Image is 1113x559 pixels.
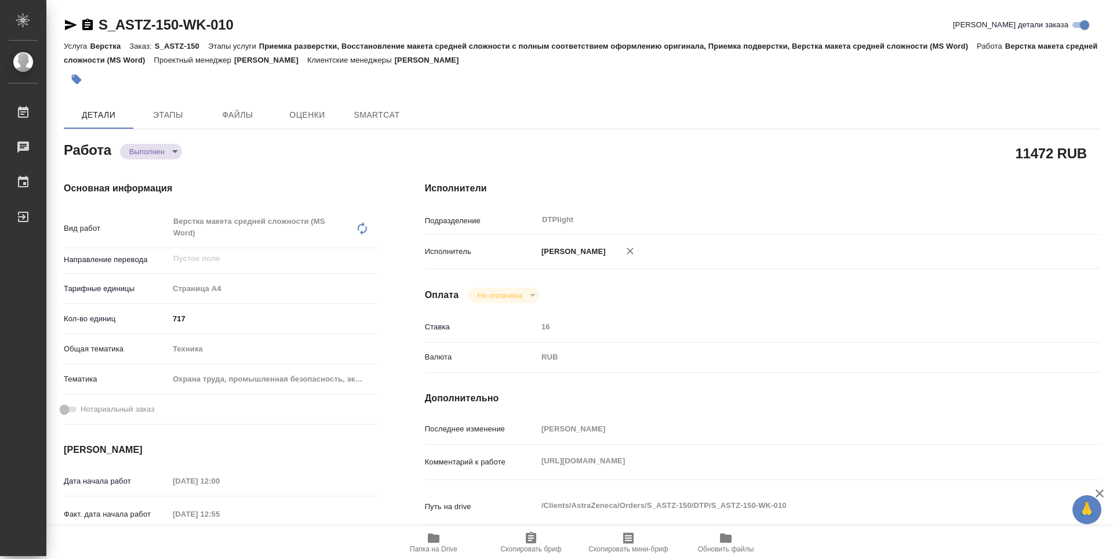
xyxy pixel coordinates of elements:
[64,475,169,487] p: Дата начала работ
[425,321,537,333] p: Ставка
[953,19,1068,31] span: [PERSON_NAME] детали заказа
[64,313,169,325] p: Кол-во единиц
[172,252,351,266] input: Пустое поле
[169,339,379,359] div: Техника
[1077,498,1097,522] span: 🙏
[64,139,111,159] h2: Работа
[425,391,1100,405] h4: Дополнительно
[468,288,539,303] div: Выполнен
[385,527,482,559] button: Папка на Drive
[500,545,561,553] span: Скопировать бриф
[977,42,1005,50] p: Работа
[410,545,457,553] span: Папка на Drive
[64,223,169,234] p: Вид работ
[474,291,525,300] button: Не оплачена
[425,288,459,302] h4: Оплата
[154,56,234,64] p: Проектный менеджер
[588,545,668,553] span: Скопировать мини-бриф
[169,369,379,389] div: Охрана труда, промышленная безопасность, экология и стандартизация
[169,473,270,489] input: Пустое поле
[64,443,379,457] h4: [PERSON_NAME]
[425,215,537,227] p: Подразделение
[307,56,395,64] p: Клиентские менеджеры
[126,147,168,157] button: Выполнен
[64,67,89,92] button: Добавить тэг
[279,108,335,122] span: Оценки
[99,17,234,32] a: S_ASTZ-150-WK-010
[537,318,1044,335] input: Пустое поле
[1072,495,1101,524] button: 🙏
[349,108,405,122] span: SmartCat
[259,42,977,50] p: Приемка разверстки, Восстановление макета средней сложности с полным соответствием оформлению ори...
[64,182,379,195] h4: Основная информация
[425,351,537,363] p: Валюта
[425,246,537,257] p: Исполнитель
[64,509,169,520] p: Факт. дата начала работ
[677,527,774,559] button: Обновить файлы
[698,545,754,553] span: Обновить файлы
[64,373,169,385] p: Тематика
[64,254,169,266] p: Направление перевода
[425,182,1100,195] h4: Исполнители
[169,310,379,327] input: ✎ Введи что-нибудь
[425,423,537,435] p: Последнее изменение
[64,42,90,50] p: Услуга
[71,108,126,122] span: Детали
[425,501,537,513] p: Путь на drive
[64,18,78,32] button: Скопировать ссылку для ЯМессенджера
[90,42,129,50] p: Верстка
[234,56,307,64] p: [PERSON_NAME]
[482,527,580,559] button: Скопировать бриф
[169,279,379,299] div: Страница А4
[537,347,1044,367] div: RUB
[64,283,169,295] p: Тарифные единицы
[81,404,154,415] span: Нотариальный заказ
[537,420,1044,437] input: Пустое поле
[580,527,677,559] button: Скопировать мини-бриф
[210,108,265,122] span: Файлы
[537,246,606,257] p: [PERSON_NAME]
[81,18,94,32] button: Скопировать ссылку
[120,144,182,159] div: Выполнен
[395,56,468,64] p: [PERSON_NAME]
[1015,143,1087,163] h2: 11472 RUB
[617,238,643,264] button: Удалить исполнителя
[64,343,169,355] p: Общая тематика
[537,451,1044,471] textarea: [URL][DOMAIN_NAME]
[169,506,270,522] input: Пустое поле
[537,496,1044,516] textarea: /Clients/AstraZeneca/Orders/S_ASTZ-150/DTP/S_ASTZ-150-WK-010
[425,456,537,468] p: Комментарий к работе
[140,108,196,122] span: Этапы
[129,42,154,50] p: Заказ:
[208,42,259,50] p: Этапы услуги
[155,42,208,50] p: S_ASTZ-150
